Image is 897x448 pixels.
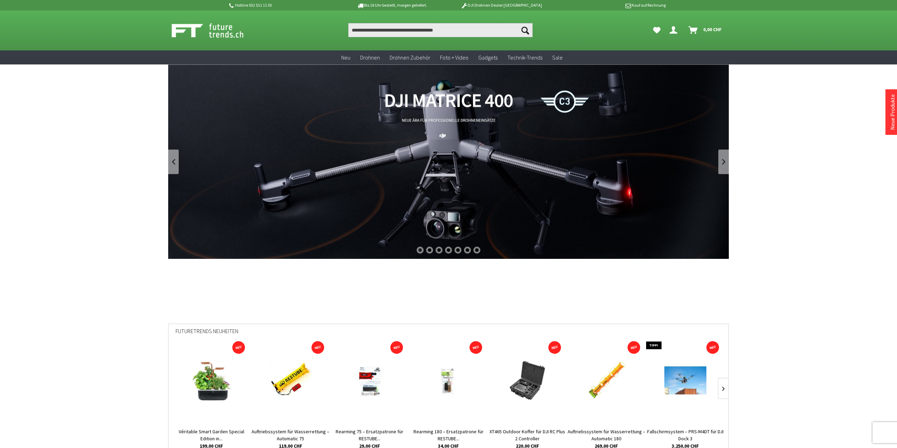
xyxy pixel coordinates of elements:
a: Meine Favoriten [650,23,664,37]
a: Fallschirmsystem – PRS-M4DT für DJI Dock 3 [646,428,725,442]
span: Drohnen Zubehör [390,54,430,61]
a: Foto + Video [435,50,473,65]
a: Auftriebssystem für Wasserrettung – Automatic 180 [567,428,646,442]
img: Fallschirmsystem – PRS-M4DT für DJI Dock 3 [664,359,706,401]
span: Neu [341,54,350,61]
a: Véritable Smart Garden Special Edition in... [172,428,251,442]
span: Sale [552,54,563,61]
a: Gadgets [473,50,502,65]
input: Produkt, Marke, Kategorie, EAN, Artikelnummer… [348,23,533,37]
div: Futuretrends Neuheiten [176,324,721,343]
a: Warenkorb [686,23,725,37]
a: Fallschirmsystem – PRS-M400 für DJI Matrice 400 [725,428,804,442]
a: Rearming 75 – Ersatzpatrone für RESTUBE... [330,428,409,442]
a: Drohnen Zubehör [385,50,435,65]
span: Drohnen [360,54,380,61]
p: Kauf auf Rechnung [556,1,665,9]
div: 3 [436,247,443,254]
img: XT465 Outdoor Koffer für DJI RC Plus 2 Controller [506,359,548,401]
div: 5 [454,247,461,254]
div: 6 [464,247,471,254]
img: Auftriebssystem für Wasserrettung – Automatic 180 [586,359,628,401]
img: Véritable Smart Garden Special Edition in Schwarz/Kupfer [191,359,233,401]
img: Shop Futuretrends - zur Startseite wechseln [172,22,259,39]
div: 1 [417,247,424,254]
p: Hotline 032 511 11 03 [228,1,337,9]
a: Rearming 180 – Ersatzpatrone für RESTUBE... [409,428,488,442]
a: Drohnen [355,50,385,65]
a: XT465 Outdoor Koffer für DJI RC Plus 2 Controller [488,428,567,442]
a: Auftriebssystem für Wasserrettung – Automatic 75 [251,428,330,442]
a: Dein Konto [667,23,683,37]
p: DJI Drohnen Dealer [GEOGRAPHIC_DATA] [447,1,556,9]
div: 7 [473,247,480,254]
span: Technik-Trends [507,54,542,61]
a: Sale [547,50,568,65]
p: Bis 16 Uhr bestellt, morgen geliefert. [337,1,446,9]
a: Neu [336,50,355,65]
a: Neue Produkte [889,94,896,130]
div: 4 [445,247,452,254]
a: Technik-Trends [502,50,547,65]
button: Suchen [518,23,533,37]
img: Rearming 180 – Ersatzpatrone für RESTUBE Automatic PRO [427,359,470,401]
span: Foto + Video [440,54,468,61]
a: DJI Matrice 400 [168,64,729,259]
div: 2 [426,247,433,254]
span: 0,00 CHF [703,24,722,35]
img: Auftriebssystem für Wasserrettung – Automatic 75 [269,359,311,401]
img: Rearming 75 – Ersatzpatrone für RESTUBE Automatic 75 [349,359,391,401]
span: Gadgets [478,54,498,61]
